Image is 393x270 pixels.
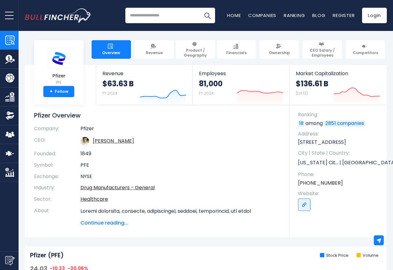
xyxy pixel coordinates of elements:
span: Phone: [298,171,381,178]
h2: Pfizer (PFE) [30,252,64,259]
span: Pfizer [48,73,70,79]
td: NYSE [80,171,280,182]
a: Go to homepage [25,8,91,23]
a: Ranking [284,12,305,19]
a: Ownership [260,40,299,59]
span: Competitors [353,50,378,55]
a: Register [333,12,355,19]
th: Industry: [34,182,80,194]
a: Drug Manufacturers - General [80,184,155,191]
span: City | State | Country: [298,150,381,156]
span: Revenue [102,71,186,76]
a: Companies [248,12,276,19]
span: Employees [199,71,283,76]
span: Market Capitalization [296,71,380,76]
p: [STREET_ADDRESS] [298,139,381,146]
a: 18 [298,121,304,127]
a: 2851 companies [324,121,365,127]
small: [DATE] [296,91,308,96]
span: CEO Salary / Employees [305,48,339,58]
a: Home [227,12,241,19]
strong: 81,000 [199,79,222,88]
a: [PHONE_NUMBER] [298,180,343,186]
a: Healthcare [80,195,108,203]
a: Competitors [346,40,385,59]
a: Pfizer PFE [48,48,70,86]
img: Bullfincher logo [25,8,92,23]
span: Website: [298,190,381,197]
small: PFE [48,80,70,85]
a: Overview [92,40,131,59]
a: Blog [312,12,325,19]
a: Employees 81,000 FY 2024 [193,65,289,105]
th: Company: [34,126,80,135]
span: Financials [226,50,247,55]
a: Revenue [135,40,174,59]
strong: + [50,89,53,94]
span: Ranking: [298,111,381,118]
span: Overview [102,50,120,55]
td: Pfizer [80,126,280,135]
td: PFE [80,160,280,171]
th: Founded: [34,148,80,160]
a: Login [362,8,387,23]
a: ceo [93,137,134,144]
strong: $136.61 B [296,79,328,88]
img: Ownership [5,111,15,120]
span: Revenue [146,50,163,55]
a: Revenue $63.63 B FY 2024 [96,65,192,105]
span: Continue reading... [80,219,280,227]
a: CEO Salary / Employees [303,40,342,59]
a: Market Capitalization $136.61 B [DATE] [290,65,386,105]
p: among [298,120,381,127]
span: Ownership [269,50,290,55]
strong: $63.63 B [102,79,134,88]
p: [US_STATE] Cit... | [GEOGRAPHIC_DATA] | US [298,158,381,167]
th: Sector: [34,194,80,205]
td: 1849 [80,148,280,160]
a: Financials [217,40,256,59]
img: albert-bourla.jpg [80,137,89,146]
small: FY 2024 [102,91,117,96]
th: Symbol: [34,160,80,171]
a: Product / Geography [176,40,215,59]
li: Volume [356,253,378,258]
th: Exchange: [34,171,80,182]
small: FY 2024 [199,91,214,96]
a: +Follow [43,86,74,97]
button: Search [200,8,215,23]
span: Address: [298,131,381,137]
th: CEO: [34,135,80,148]
span: Product / Geography [179,48,212,58]
li: Stock Price [320,253,348,258]
h1: Pfizer Overview [34,111,280,119]
th: About [34,205,80,227]
a: Go to link [298,199,310,211]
